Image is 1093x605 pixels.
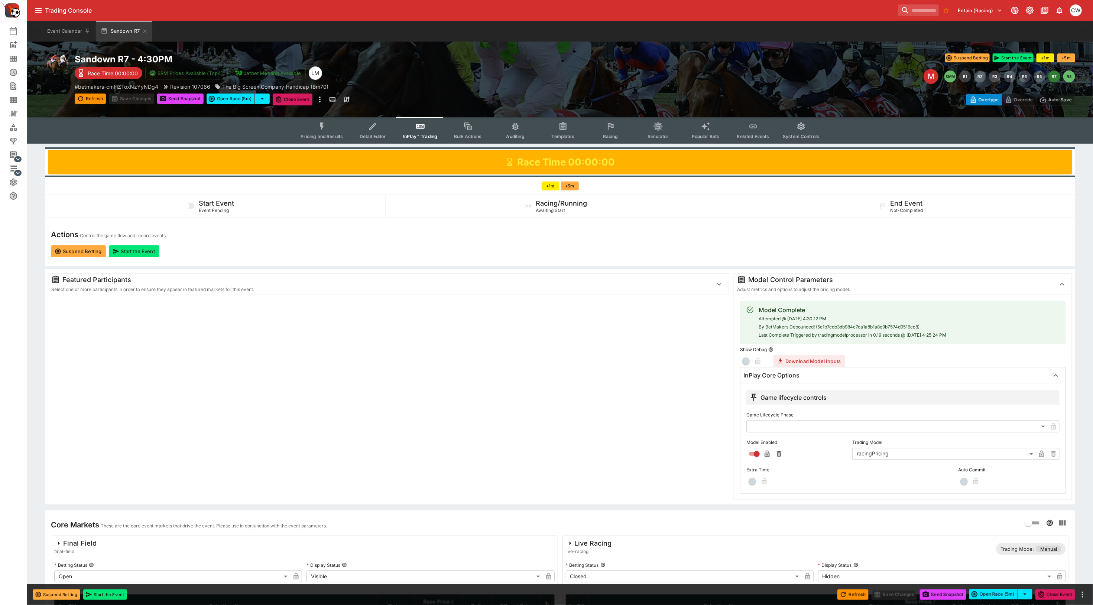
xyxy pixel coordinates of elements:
button: Jetbet Meeting Available [231,67,306,79]
button: No Bookmarks [940,4,952,16]
p: Override [1014,96,1033,104]
label: Game Lifecycle Phase [746,409,1060,421]
div: Nexus Entities [9,109,30,118]
button: Christopher Winter [1068,2,1084,19]
p: Display Status [818,562,852,568]
div: Christopher Winter [1070,4,1082,16]
button: R1 [959,71,971,82]
button: SMM [944,71,956,82]
button: Display Status [342,562,347,568]
button: Refresh [75,94,106,104]
button: Overtype [966,94,1002,105]
button: Toggle light/dark mode [1023,4,1037,17]
button: select merge strategy [255,94,270,104]
button: +1m [542,181,560,190]
button: Suspend Betting [945,53,990,62]
p: Betting Status [566,562,599,568]
p: Show Debug [740,346,767,353]
button: Betting Status [89,562,94,568]
div: racingPricing [852,448,1036,460]
button: +5m [1057,53,1075,62]
button: Start the Event [109,245,159,257]
p: Race Time 00:00:00 [88,69,138,77]
h5: Racing/Running [536,199,587,207]
img: horse_racing.png [45,53,69,77]
div: split button [207,94,270,104]
button: Suspend Betting [33,589,80,600]
div: Featured Participants [51,275,707,284]
button: open drawer [32,4,45,17]
button: +1m [1037,53,1054,62]
button: Send Snapshot [157,94,204,104]
button: R5 [1019,71,1031,82]
button: Close Event [1035,589,1075,600]
div: New Event [9,40,30,49]
button: Suspend Betting [51,245,106,257]
div: Game lifecycle controls [749,393,827,402]
div: Categories [9,123,30,132]
span: live-racing [566,548,612,555]
div: split button [969,589,1032,599]
div: Infrastructure [9,164,30,173]
h2: Copy To Clipboard [75,53,575,65]
p: Control the game flow and record events. [80,232,167,239]
label: Trading Model [852,437,1060,448]
p: Betting Status [54,562,87,568]
button: Start the Event [993,53,1034,62]
div: Futures [9,68,30,77]
span: Popular Bets [692,134,720,139]
button: Download Model Inputs [773,355,845,367]
span: Auditing [506,134,525,139]
button: R4 [1004,71,1016,82]
p: Trading Mode: [1000,546,1034,553]
div: The Big Screen Company Handicap (Bm70) [215,83,328,91]
div: Closed [566,570,802,582]
span: Awaiting Start [536,207,565,213]
h5: Start Event [199,199,234,207]
span: Racing [603,134,618,139]
span: Event Pending [199,207,229,213]
button: Connected to PK [1008,4,1022,17]
span: Templates [552,134,574,139]
span: Adjust metrics and options to adjust the pricing model. [737,287,850,292]
span: final-field [54,548,97,555]
p: These are the core event markets that drive the event. Please use in conjunction with the event p... [101,522,327,530]
span: Manual [1036,546,1061,553]
button: Select Tenant [954,4,1007,16]
div: Final Field [54,539,97,548]
p: Auto-Save [1048,96,1072,104]
p: The Big Screen Company Handicap (Bm70) [222,83,328,91]
div: Help & Support [9,192,30,200]
button: more [1078,590,1087,599]
label: Auto Commit [958,464,1060,475]
img: PriceKinetics Logo [2,1,20,19]
button: Notifications [1053,4,1066,17]
span: Detail Editor [360,134,386,139]
span: Pricing and Results [301,134,343,139]
button: R6 [1034,71,1045,82]
span: Attempted @ [DATE] 4:30:12 PM By BetMakers Debounced! (5c1b7cdb3db984c7ca1a8b1a8e9b7574d9516cc8) ... [759,316,946,338]
button: +5m [561,181,579,190]
button: Show Debug [768,347,773,352]
div: Edit Meeting [924,69,938,84]
button: Event Calendar [43,21,95,42]
span: Bulk Actions [454,134,481,139]
div: Template Search [9,95,30,104]
button: Start the Event [83,589,127,600]
div: Trading Console [45,7,895,14]
h1: Race Time 00:00:00 [517,156,615,169]
button: Close Event [273,94,312,105]
button: Auto-Save [1036,94,1075,105]
p: Overtype [979,96,999,104]
h4: Actions [51,230,78,239]
button: SRM Prices Available (Top4) [145,67,228,79]
button: Refresh [837,589,869,600]
div: Model Control Parameters [737,275,1050,284]
button: R7 [1048,71,1060,82]
div: Management [9,150,30,159]
div: Visible [307,570,542,582]
button: Open Race (5m) [969,589,1018,599]
div: Meetings [9,54,30,63]
nav: pagination navigation [944,71,1075,82]
input: search [898,4,939,16]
